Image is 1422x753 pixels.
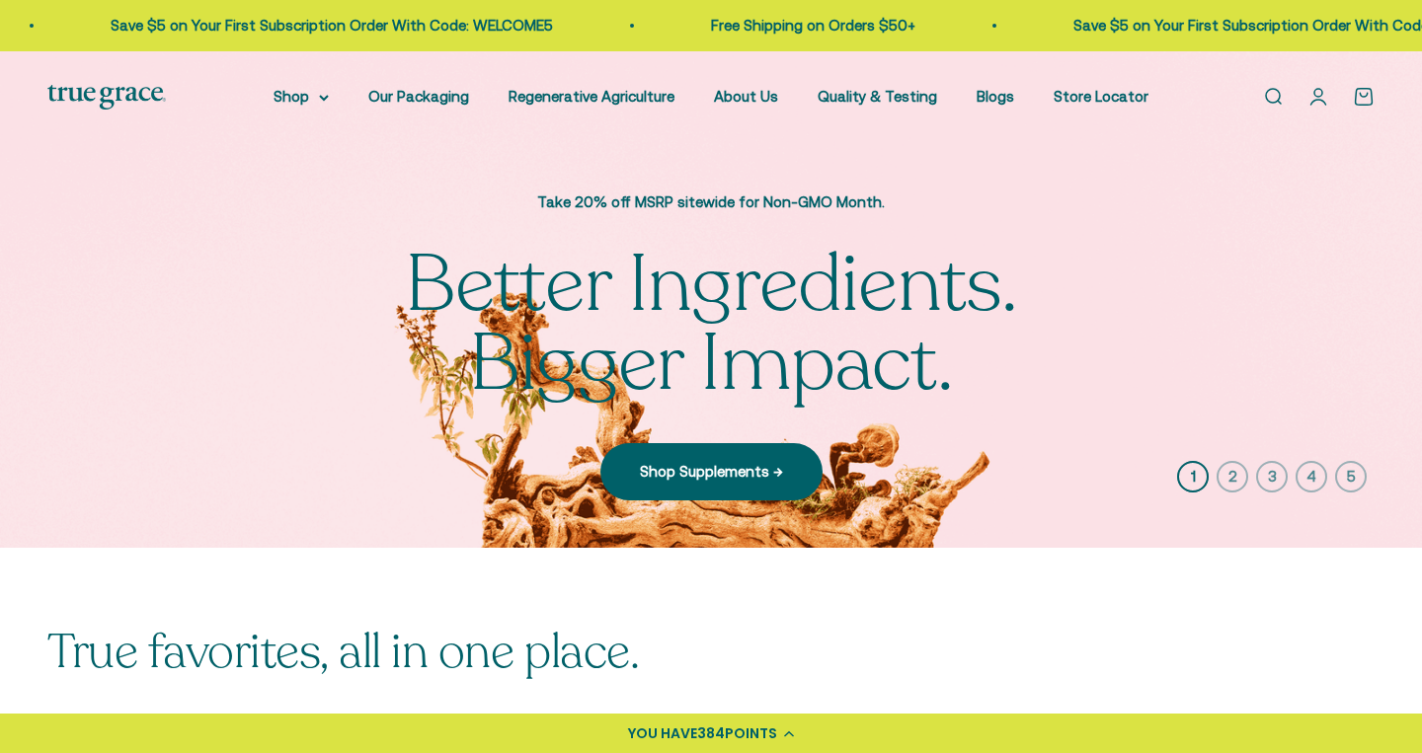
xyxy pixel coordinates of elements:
a: About Us [714,88,778,105]
button: 3 [1256,461,1288,492]
a: Shop Supplements → [600,443,823,500]
a: Regenerative Agriculture [509,88,674,105]
button: 1 [1177,461,1209,492]
button: 5 [1335,461,1367,492]
a: Our Packaging [368,88,469,105]
summary: Shop [274,85,329,109]
span: 384 [697,723,725,743]
button: 2 [1217,461,1248,492]
a: Blogs [977,88,1014,105]
split-lines: True favorites, all in one place. [47,620,639,684]
a: Quality & Testing [818,88,937,105]
a: Store Locator [1054,88,1148,105]
p: Save $5 on Your First Subscription Order With Code: WELCOME5 [109,14,551,38]
span: YOU HAVE [628,723,697,743]
split-lines: Better Ingredients. Bigger Impact. [405,231,1018,417]
button: 4 [1296,461,1327,492]
span: POINTS [725,723,777,743]
a: Free Shipping on Orders $50+ [709,17,913,34]
p: Take 20% off MSRP sitewide for Non-GMO Month. [385,190,1037,214]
